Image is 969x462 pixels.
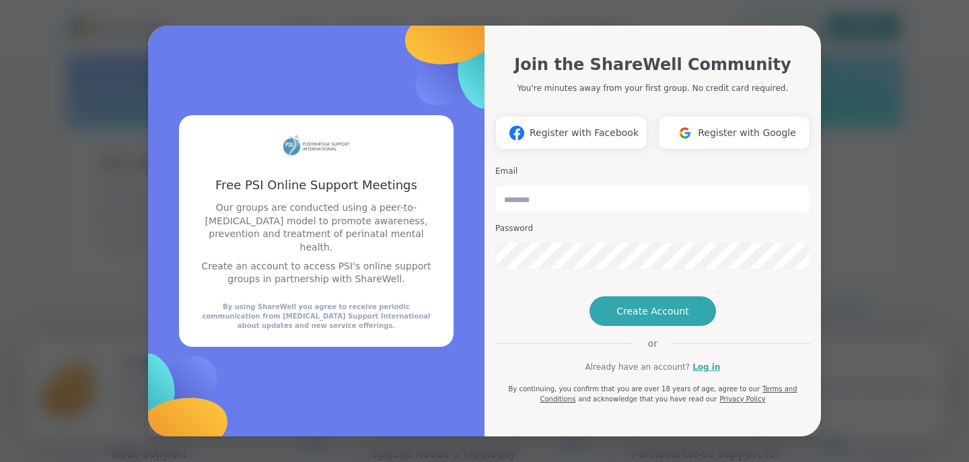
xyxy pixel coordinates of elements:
[517,82,788,94] p: You're minutes away from your first group. No credit card required.
[578,395,717,403] span: and acknowledge that you have read our
[530,126,639,140] span: Register with Facebook
[692,361,720,373] a: Log in
[195,201,437,254] p: Our groups are conducted using a peer-to-[MEDICAL_DATA] model to promote awareness, prevention an...
[495,116,647,150] button: Register with Facebook
[698,126,796,140] span: Register with Google
[283,131,350,160] img: partner logo
[658,116,810,150] button: Register with Google
[504,121,530,145] img: ShareWell Logomark
[495,223,810,234] h3: Password
[514,53,791,77] h1: Join the ShareWell Community
[589,296,716,326] button: Create Account
[195,302,437,331] div: By using ShareWell you agree to receive periodic communication from [MEDICAL_DATA] Support Intern...
[585,361,690,373] span: Already have an account?
[508,385,760,393] span: By continuing, you confirm that you are over 18 years of age, agree to our
[672,121,698,145] img: ShareWell Logomark
[495,166,810,177] h3: Email
[195,260,437,286] p: Create an account to access PSI's online support groups in partnership with ShareWell.
[195,176,437,193] h3: Free PSI Online Support Meetings
[540,385,797,403] a: Terms and Conditions
[632,337,674,350] span: or
[719,395,765,403] a: Privacy Policy
[616,304,689,318] span: Create Account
